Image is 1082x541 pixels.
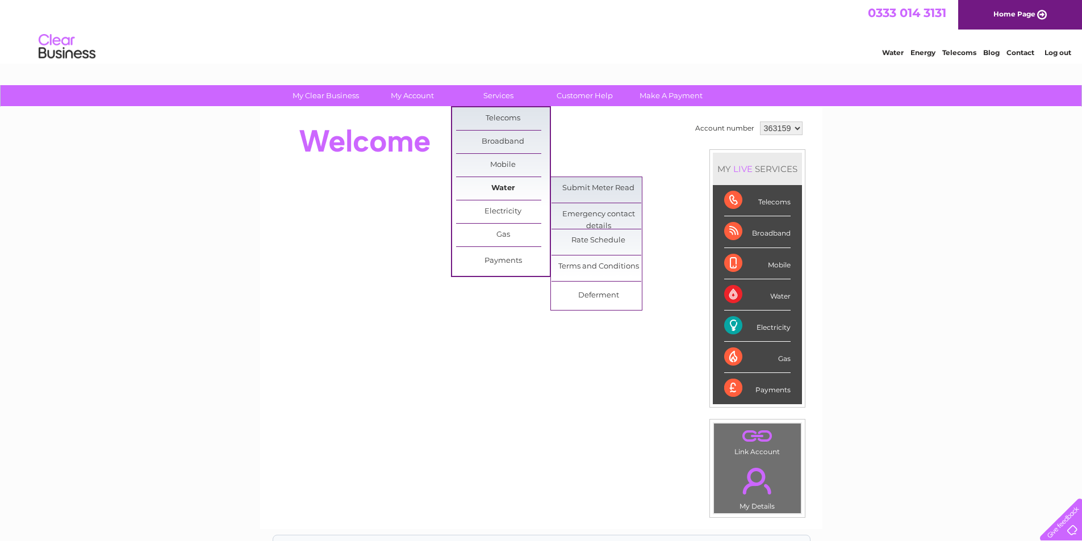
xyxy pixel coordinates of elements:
[724,185,791,216] div: Telecoms
[552,203,645,226] a: Emergency contact details
[452,85,545,106] a: Services
[717,461,798,501] a: .
[552,177,645,200] a: Submit Meter Read
[456,154,550,177] a: Mobile
[273,6,810,55] div: Clear Business is a trading name of Verastar Limited (registered in [GEOGRAPHIC_DATA] No. 3667643...
[713,423,801,459] td: Link Account
[456,200,550,223] a: Electricity
[882,48,904,57] a: Water
[983,48,1000,57] a: Blog
[713,458,801,514] td: My Details
[38,30,96,64] img: logo.png
[713,153,802,185] div: MY SERVICES
[624,85,718,106] a: Make A Payment
[1006,48,1034,57] a: Contact
[456,177,550,200] a: Water
[538,85,632,106] a: Customer Help
[456,107,550,130] a: Telecoms
[724,216,791,248] div: Broadband
[279,85,373,106] a: My Clear Business
[365,85,459,106] a: My Account
[456,224,550,246] a: Gas
[724,311,791,342] div: Electricity
[724,279,791,311] div: Water
[717,426,798,446] a: .
[456,131,550,153] a: Broadband
[552,255,645,278] a: Terms and Conditions
[552,284,645,307] a: Deferment
[910,48,935,57] a: Energy
[724,373,791,404] div: Payments
[724,342,791,373] div: Gas
[942,48,976,57] a: Telecoms
[552,229,645,252] a: Rate Schedule
[456,250,550,272] a: Payments
[868,6,946,20] a: 0333 014 3131
[1045,48,1071,57] a: Log out
[724,248,791,279] div: Mobile
[731,163,755,174] div: LIVE
[692,119,757,138] td: Account number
